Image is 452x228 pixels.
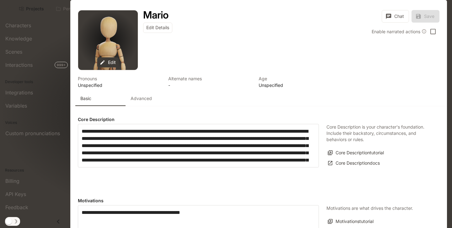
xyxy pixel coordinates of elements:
[78,75,161,82] p: Pronouns
[326,205,413,211] p: Motivations are what drives the character.
[259,75,342,82] p: Age
[16,3,47,15] a: Go to projects
[78,124,319,167] div: label
[53,3,108,15] button: Open workspace menu
[78,198,319,204] h4: Motivations
[97,57,119,68] button: Edit
[78,10,138,70] div: Avatar image
[78,75,161,88] button: Open character details dialog
[78,10,138,70] button: Open character avatar dialog
[372,28,427,35] div: Enable narrated actions
[259,82,342,88] p: Unspecified
[326,124,432,143] p: Core Description is your character's foundation. Include their backstory, circumstances, and beha...
[47,6,53,12] div: /
[168,82,251,88] p: -
[168,75,251,82] p: Alternate names
[131,95,152,102] p: Advanced
[259,75,342,88] button: Open character details dialog
[326,216,375,227] button: Motivationstutorial
[78,82,161,88] p: Unspecified
[143,23,172,33] button: Edit Details
[78,116,319,123] h4: Core Description
[143,9,169,21] h1: Mario
[168,75,251,88] button: Open character details dialog
[326,148,385,158] button: Core Descriptiontutorial
[143,10,169,20] button: Open character details dialog
[382,10,409,23] button: Chat
[80,95,91,102] p: Basic
[63,6,98,12] p: Pen Pals [Production]
[326,158,381,168] a: Core Descriptiondocs
[26,6,44,12] span: Projects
